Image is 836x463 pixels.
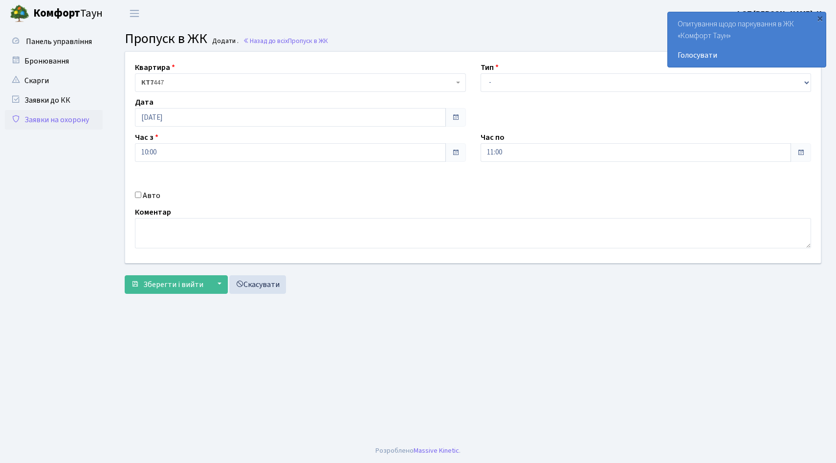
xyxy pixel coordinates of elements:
[141,78,454,88] span: <b>КТ7</b>&nbsp;&nbsp;&nbsp;447
[135,73,466,92] span: <b>КТ7</b>&nbsp;&nbsp;&nbsp;447
[33,5,103,22] span: Таун
[135,96,154,108] label: Дата
[678,49,816,61] a: Голосувати
[210,37,239,45] small: Додати .
[243,36,328,45] a: Назад до всіхПропуск в ЖК
[125,29,207,48] span: Пропуск в ЖК
[135,62,175,73] label: Квартира
[5,71,103,90] a: Скарги
[229,275,286,294] a: Скасувати
[668,12,826,67] div: Опитування щодо паркування в ЖК «Комфорт Таун»
[735,8,824,20] a: ФОП [PERSON_NAME]. Н.
[375,445,461,456] div: Розроблено .
[5,90,103,110] a: Заявки до КК
[481,132,505,143] label: Час по
[5,110,103,130] a: Заявки на охорону
[481,62,499,73] label: Тип
[5,51,103,71] a: Бронювання
[135,132,158,143] label: Час з
[735,8,824,19] b: ФОП [PERSON_NAME]. Н.
[122,5,147,22] button: Переключити навігацію
[26,36,92,47] span: Панель управління
[143,279,203,290] span: Зберегти і вийти
[141,78,154,88] b: КТ7
[135,206,171,218] label: Коментар
[288,36,328,45] span: Пропуск в ЖК
[815,13,825,23] div: ×
[414,445,459,456] a: Massive Kinetic
[33,5,80,21] b: Комфорт
[125,275,210,294] button: Зберегти і вийти
[10,4,29,23] img: logo.png
[143,190,160,201] label: Авто
[5,32,103,51] a: Панель управління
